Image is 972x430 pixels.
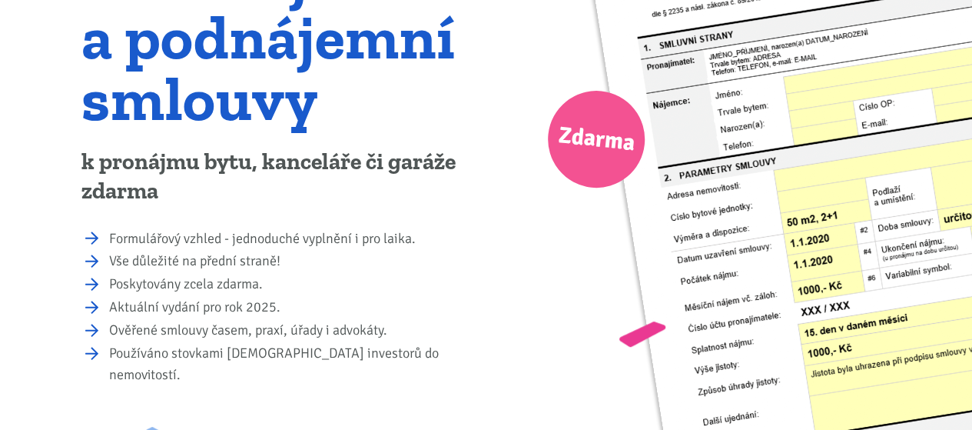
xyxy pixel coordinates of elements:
li: Vše důležité na přední straně! [109,251,476,272]
li: Aktuální vydání pro rok 2025. [109,297,476,318]
li: Formulářový vzhled - jednoduché vyplnění i pro laika. [109,228,476,250]
li: Poskytovány zcela zdarma. [109,274,476,295]
li: Používáno stovkami [DEMOGRAPHIC_DATA] investorů do nemovitostí. [109,343,476,386]
li: Ověřené smlouvy časem, praxí, úřady i advokáty. [109,320,476,342]
span: Zdarma [556,115,636,164]
p: k pronájmu bytu, kanceláře či garáže zdarma [81,148,476,206]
